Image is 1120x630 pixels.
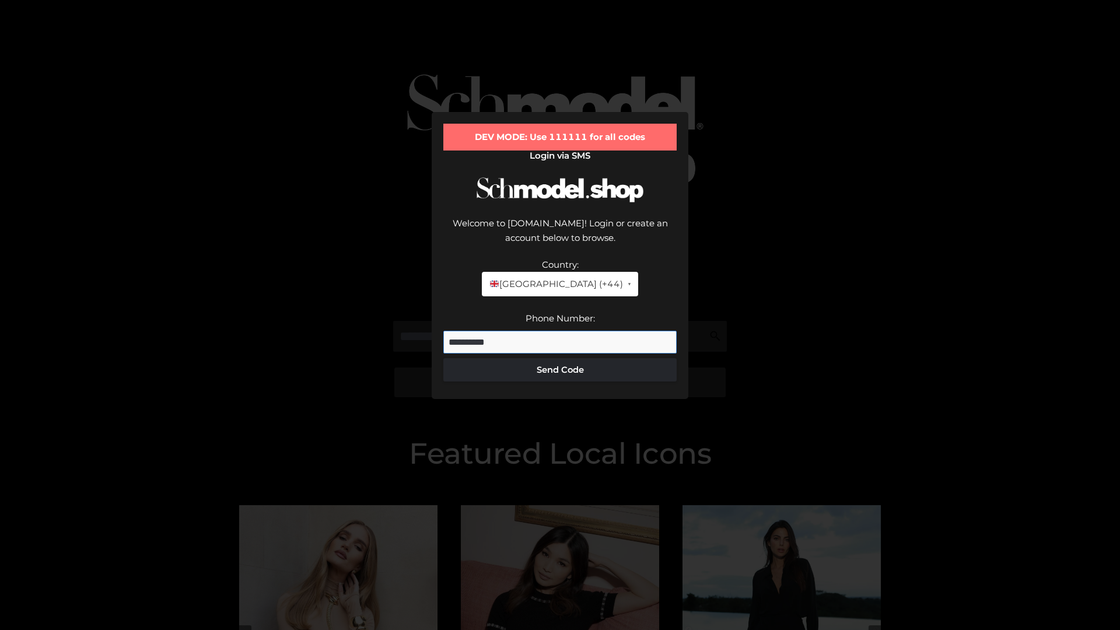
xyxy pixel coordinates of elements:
[443,216,677,257] div: Welcome to [DOMAIN_NAME]! Login or create an account below to browse.
[473,167,647,213] img: Schmodel Logo
[443,150,677,161] h2: Login via SMS
[489,276,622,292] span: [GEOGRAPHIC_DATA] (+44)
[443,358,677,381] button: Send Code
[542,259,579,270] label: Country:
[526,313,595,324] label: Phone Number:
[490,279,499,288] img: 🇬🇧
[443,124,677,150] div: DEV MODE: Use 111111 for all codes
